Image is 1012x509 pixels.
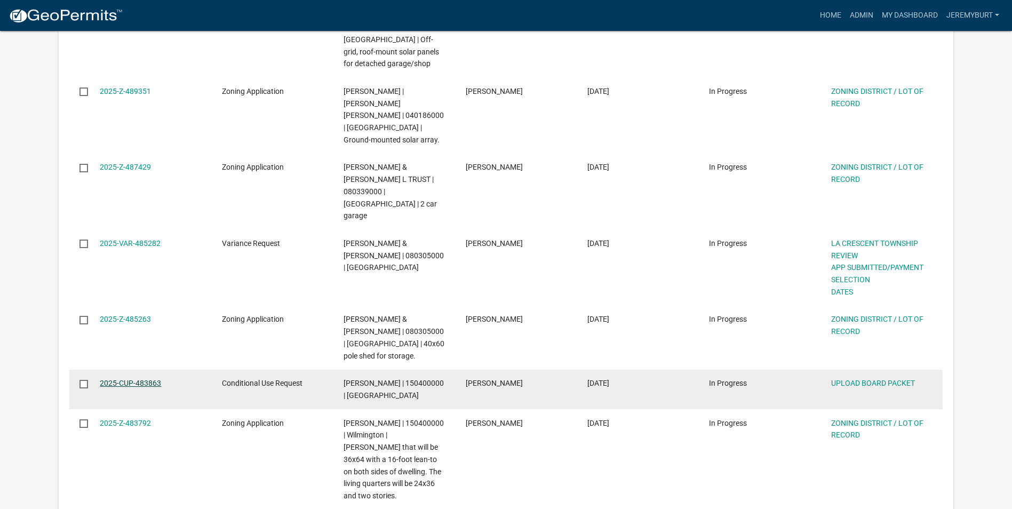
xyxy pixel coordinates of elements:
span: VEGLAHN,JAMES W & CHERYL | 080305000 | La Crescent | 40x60 pole shed for storage. [344,315,444,360]
a: Admin [846,5,878,26]
a: 2025-Z-489351 [100,87,151,96]
span: WINSKY,DAVID W & JUDY L TRUST | 080339000 | La Crescent | 2 car garage [344,163,437,220]
a: DATES [831,288,853,296]
a: 2025-Z-485263 [100,315,151,323]
a: 2025-CUP-483863 [100,379,161,387]
a: ZONING DISTRICT / LOT OF RECORD [831,419,923,440]
a: 2025-Z-487429 [100,163,151,171]
span: Zoning Application [222,87,284,96]
span: Zoning Application [222,163,284,171]
span: Zoning Application [222,315,284,323]
a: ZONING DISTRICT / LOT OF RECORD [831,163,923,184]
span: 10/07/2025 [587,87,609,96]
span: 09/25/2025 [587,419,609,427]
span: Gerald Ladsten [466,419,523,427]
a: My Dashboard [878,5,942,26]
span: 09/25/2025 [587,379,609,387]
span: LADSTEN,GERALD | 150400000 | Wilmington | Shouse that will be 36x64 with a 16-foot lean-to on bot... [344,419,444,500]
a: 2025-VAR-485282 [100,239,161,248]
a: LA CRESCENT TOWNSHIP REVIEW [831,239,918,260]
a: Home [816,5,846,26]
a: ZONING DISTRICT / LOT OF RECORD [831,87,923,108]
span: In Progress [709,87,747,96]
span: In Progress [709,163,747,171]
span: In Progress [709,419,747,427]
span: 10/03/2025 [587,163,609,171]
span: VEGLAHN,JAMES W & CHERYL | 080305000 | La Crescent [344,239,444,272]
span: In Progress [709,315,747,323]
span: Conditional Use Request [222,379,302,387]
span: Gerald Ladsten [466,379,523,387]
a: JeremyBurt [942,5,1003,26]
span: In Progress [709,239,747,248]
a: ZONING DISTRICT / LOT OF RECORD [831,315,923,336]
span: Steven Zieke [466,87,523,96]
a: APP SUBMITTED/PAYMENT SELECTION [831,263,923,284]
span: James Veglahn [466,239,523,248]
span: In Progress [709,379,747,387]
span: Zoning Application [222,419,284,427]
span: Anthony Miller [466,163,523,171]
a: 2025-Z-483792 [100,419,151,427]
span: ZIEKE,STEVEN M | ELIZABETH M DOLDER ZIEKE | 040186000 | Crooked Creek | Ground-mounted solar array. [344,87,444,144]
span: LADSTEN,GERALD | 150400000 | Wilmington [344,379,444,400]
span: James Veglahn [466,315,523,323]
a: UPLOAD BOARD PACKET [831,379,915,387]
span: Variance Request [222,239,280,248]
span: 09/29/2025 [587,315,609,323]
span: 09/29/2025 [587,239,609,248]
